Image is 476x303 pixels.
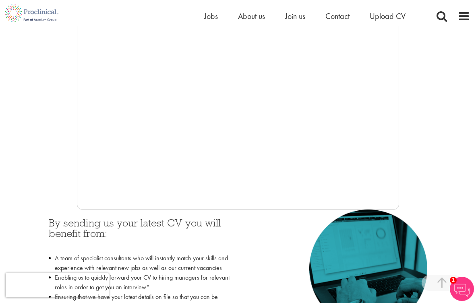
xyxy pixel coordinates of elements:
li: Enabling us to quickly forward your CV to hiring managers for relevant roles in order to get you ... [49,273,232,292]
a: Join us [285,11,305,21]
a: Jobs [204,11,218,21]
iframe: reCAPTCHA [6,273,109,297]
img: Chatbot [450,277,474,301]
a: About us [238,11,265,21]
h3: By sending us your latest CV you will benefit from: [49,218,232,249]
span: 1 [450,277,457,284]
li: A team of specialist consultants who will instantly match your skills and experience with relevan... [49,253,232,273]
a: Upload CV [370,11,406,21]
a: Contact [325,11,350,21]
